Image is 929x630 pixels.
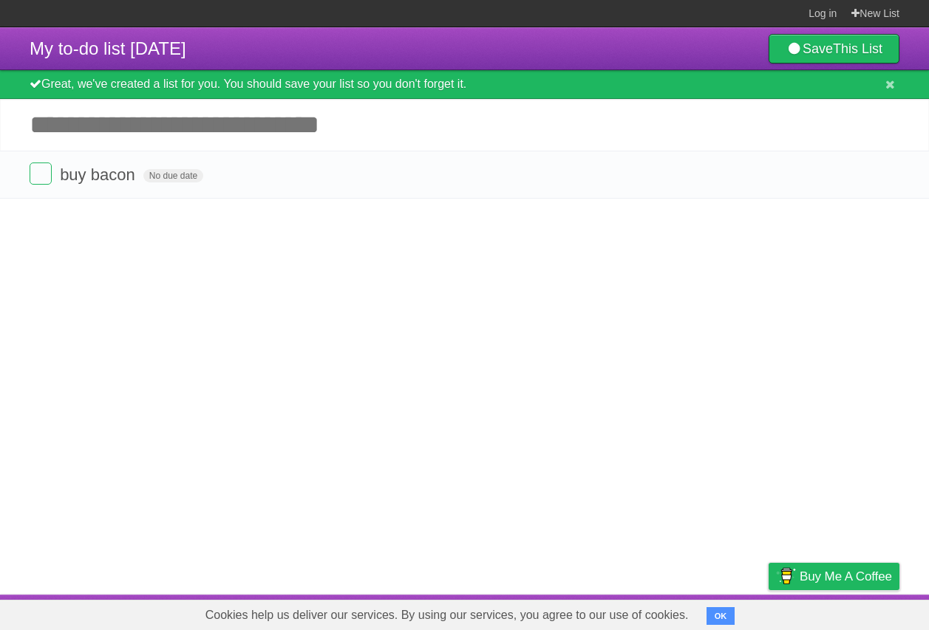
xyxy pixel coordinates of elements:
span: buy bacon [60,165,139,184]
a: Developers [621,598,681,626]
label: Done [30,162,52,185]
a: Suggest a feature [806,598,899,626]
a: Terms [699,598,732,626]
span: No due date [143,169,203,182]
b: This List [833,41,882,56]
span: Buy me a coffee [800,564,892,589]
button: OK [707,607,735,625]
a: SaveThis List [769,34,899,64]
a: Privacy [749,598,788,626]
a: About [572,598,603,626]
a: Buy me a coffee [769,563,899,590]
img: Buy me a coffee [776,564,796,589]
span: Cookies help us deliver our services. By using our services, you agree to our use of cookies. [191,600,704,630]
span: My to-do list [DATE] [30,38,186,58]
